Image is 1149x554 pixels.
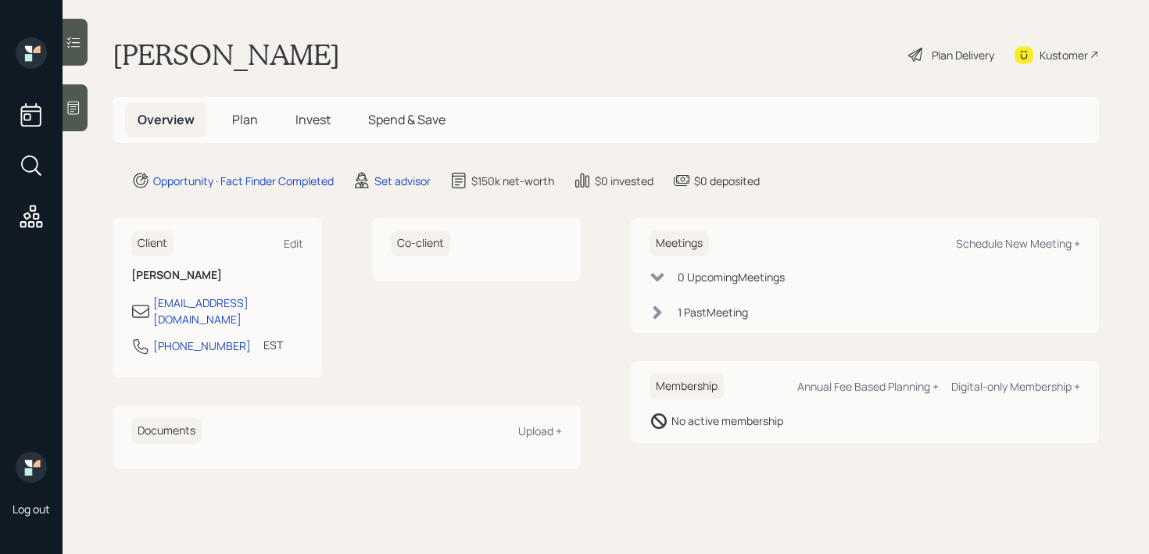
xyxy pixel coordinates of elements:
div: $0 invested [595,173,653,189]
div: [PHONE_NUMBER] [153,338,251,354]
h6: Documents [131,418,202,444]
div: No active membership [671,413,783,429]
img: retirable_logo.png [16,452,47,483]
div: Digital-only Membership + [951,379,1080,394]
h6: Membership [650,374,724,399]
h6: Client [131,231,174,256]
div: Log out [13,502,50,516]
span: Plan [232,111,258,128]
div: Kustomer [1040,47,1088,63]
div: EST [263,337,283,353]
div: $150k net-worth [471,173,554,189]
div: Plan Delivery [932,47,994,63]
div: [EMAIL_ADDRESS][DOMAIN_NAME] [153,295,303,327]
span: Invest [295,111,331,128]
div: Edit [284,236,303,251]
div: $0 deposited [694,173,760,189]
span: Spend & Save [368,111,446,128]
div: Annual Fee Based Planning + [797,379,939,394]
div: 1 Past Meeting [678,304,748,320]
div: Schedule New Meeting + [956,236,1080,251]
h6: Meetings [650,231,709,256]
div: 0 Upcoming Meeting s [678,269,785,285]
h6: Co-client [391,231,450,256]
div: Opportunity · Fact Finder Completed [153,173,334,189]
div: Upload + [518,424,562,438]
h6: [PERSON_NAME] [131,269,303,282]
div: Set advisor [374,173,431,189]
h1: [PERSON_NAME] [113,38,340,72]
span: Overview [138,111,195,128]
